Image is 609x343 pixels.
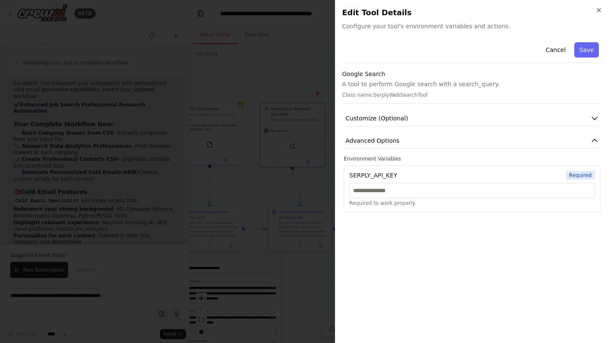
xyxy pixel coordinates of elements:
p: Class name: SerplyWebSearchTool [342,92,602,98]
button: Cancel [540,42,571,57]
label: Environment Variables [344,155,601,162]
button: Save [574,42,599,57]
h2: Edit Tool Details [342,7,602,19]
button: Customize (Optional) [342,111,602,126]
span: Required [566,171,595,180]
div: SERPLY_API_KEY [349,171,397,180]
span: Advanced Options [346,136,400,145]
span: Configure your tool's environment variables and actions. [342,22,602,30]
p: A tool to perform Google search with a search_query. [342,80,602,88]
span: Customize (Optional) [346,114,408,122]
h3: Google Search [342,70,602,78]
p: Required to work properly. [349,200,595,207]
button: Advanced Options [342,133,602,149]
